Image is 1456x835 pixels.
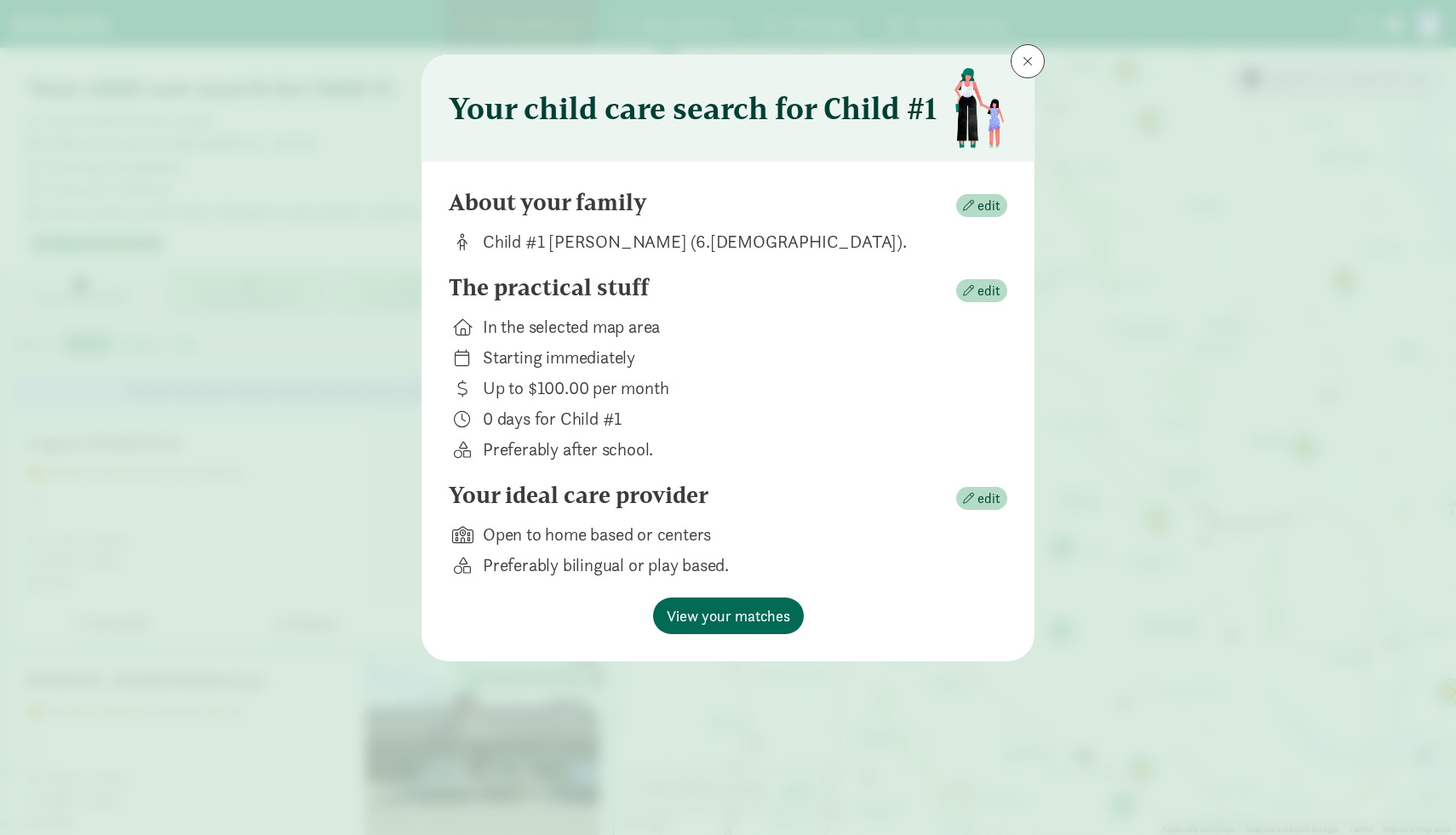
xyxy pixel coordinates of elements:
[956,194,1007,218] button: edit
[449,274,649,301] h4: The practical stuff
[483,315,980,339] div: In the selected map area
[956,279,1007,303] button: edit
[977,196,1000,216] span: edit
[653,598,804,634] button: View your matches
[483,230,980,254] div: Child #1 [PERSON_NAME] (6.[DEMOGRAPHIC_DATA]).
[483,346,980,369] div: Starting immediately
[483,407,980,431] div: 0 days for Child #1
[449,482,708,509] h4: Your ideal care provider
[449,189,647,216] h4: About your family
[449,91,937,125] h3: Your child care search for Child #1
[483,553,980,577] div: Preferably bilingual or play based.
[483,438,980,461] div: Preferably after school.
[667,604,790,627] span: View your matches
[977,281,1000,301] span: edit
[977,489,1000,509] span: edit
[483,376,980,400] div: Up to $100.00 per month
[956,487,1007,511] button: edit
[483,523,980,546] div: Open to home based or centers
